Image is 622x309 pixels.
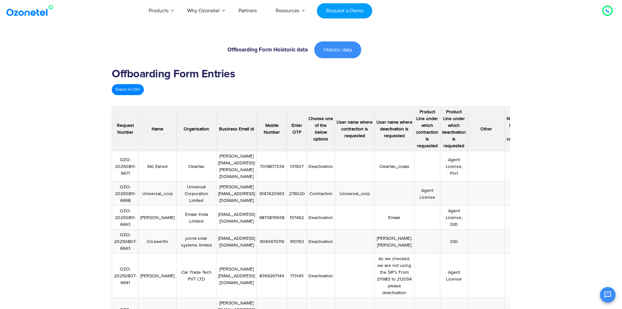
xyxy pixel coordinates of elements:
[287,230,307,254] td: 910153
[307,254,335,298] td: Deactivation
[440,254,468,298] td: Agent License
[468,107,505,151] th: Other
[139,107,177,151] th: Name
[177,107,216,151] th: Organisation
[139,206,177,230] td: [PERSON_NAME]
[257,230,287,254] td: 9063470119
[287,107,307,151] th: Enter OTP
[287,151,307,182] td: 131907
[257,182,287,206] td: 9147420563
[112,151,139,182] td: OZO-20250811-6671
[307,230,335,254] td: Deactivation
[112,84,144,95] a: Export to CSV
[115,47,308,53] h6: Offboarding Form Hoistoric data
[216,206,257,230] td: [EMAIL_ADDRESS][DOMAIN_NAME]
[440,206,468,230] td: Agent License, DID
[112,68,510,81] h2: Offboarding Form Entries
[307,151,335,182] td: Deactivation
[139,254,177,298] td: [PERSON_NAME]
[257,254,287,298] td: 8369267144
[177,254,216,298] td: Car Trade Tech PVT LTD
[374,107,414,151] th: User name where deactivation is requested
[324,47,352,52] span: Historic data
[139,151,177,182] td: Md Zahed
[287,206,307,230] td: 157462
[307,107,335,151] th: Choose one of the below options
[440,151,468,182] td: Agent License, Port
[257,107,287,151] th: Mobile Number
[177,182,216,206] td: Universal Corporation Limited
[287,254,307,298] td: 173145
[505,107,530,151] th: Number of licenses to be contracted
[257,151,287,182] td: 7019877339
[374,254,414,298] td: As we checked, we are not using the SIP's From 211983 to 212054 please deactivation
[335,182,374,206] td: Universal_corp
[112,107,139,151] th: Request Number
[374,151,414,182] td: Cleartax_ccaas
[307,182,335,206] td: Contraction
[112,230,139,254] td: OZO-20250807-6643
[374,230,414,254] td: [PERSON_NAME].[PERSON_NAME]
[317,3,372,18] a: Request a Demo
[177,151,216,182] td: Cleartax
[440,107,468,151] th: Product Line under which deactivation is requested
[216,254,257,298] td: [PERSON_NAME][EMAIL_ADDRESS][DOMAIN_NAME]
[112,254,139,298] td: OZO-20250807-6641
[216,230,257,254] td: [EMAIL_ADDRESS][DOMAIN_NAME]
[112,182,139,206] td: OZO-20250811-6668
[414,107,440,151] th: Product Line under which contraction is requested
[307,206,335,230] td: Deactivation
[287,182,307,206] td: 276020
[374,206,414,230] td: Emaar
[112,206,139,230] td: OZO-20250811-6663
[257,206,287,230] td: 9873876938
[600,287,616,303] button: Open chat
[216,182,257,206] td: [PERSON_NAME][EMAIL_ADDRESS][DOMAIN_NAME]
[177,230,216,254] td: junna solar systems limited
[216,151,257,182] td: [PERSON_NAME][EMAIL_ADDRESS][PERSON_NAME][DOMAIN_NAME]
[216,107,257,151] th: Business Email id
[414,182,440,206] td: Agent License
[314,41,361,58] a: Historic data
[440,230,468,254] td: DID
[335,107,374,151] th: User name where contraction is requested
[139,230,177,254] td: Cm.keerthi
[139,182,177,206] td: Universal_corp
[177,206,216,230] td: Emaar India Limited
